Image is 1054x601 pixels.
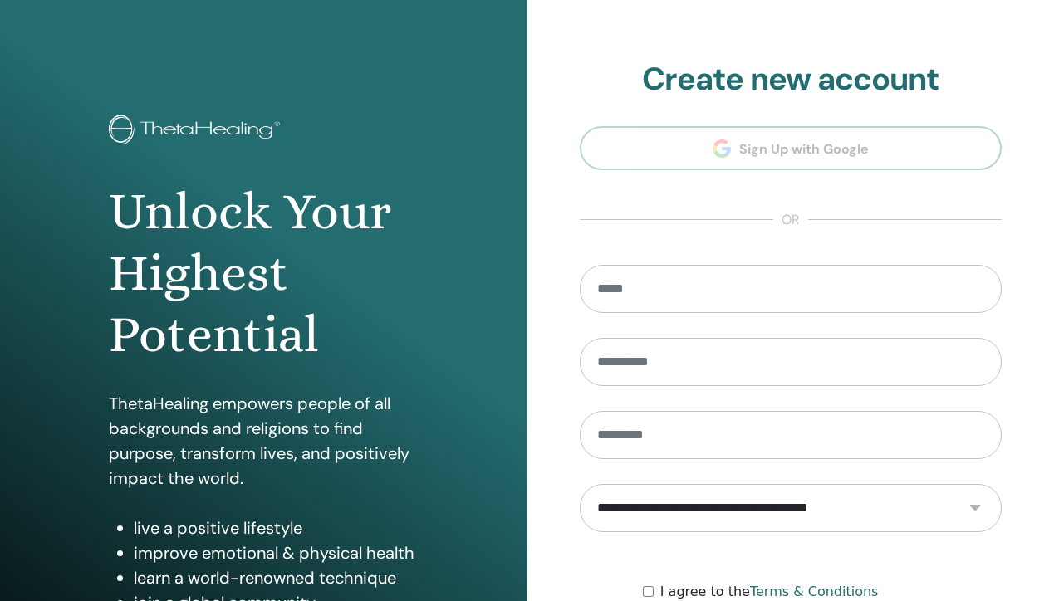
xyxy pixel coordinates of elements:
[134,515,419,540] li: live a positive lifestyle
[660,584,879,599] font: I agree to the
[134,565,419,590] li: learn a world-renowned technique
[134,540,419,565] li: improve emotional & physical health
[109,181,419,366] h1: Unlock Your Highest Potential
[773,210,808,230] span: or
[750,584,878,599] a: Terms & Conditions
[580,61,1003,99] h2: Create new account
[109,391,419,491] p: ThetaHealing empowers people of all backgrounds and religions to find purpose, transform lives, a...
